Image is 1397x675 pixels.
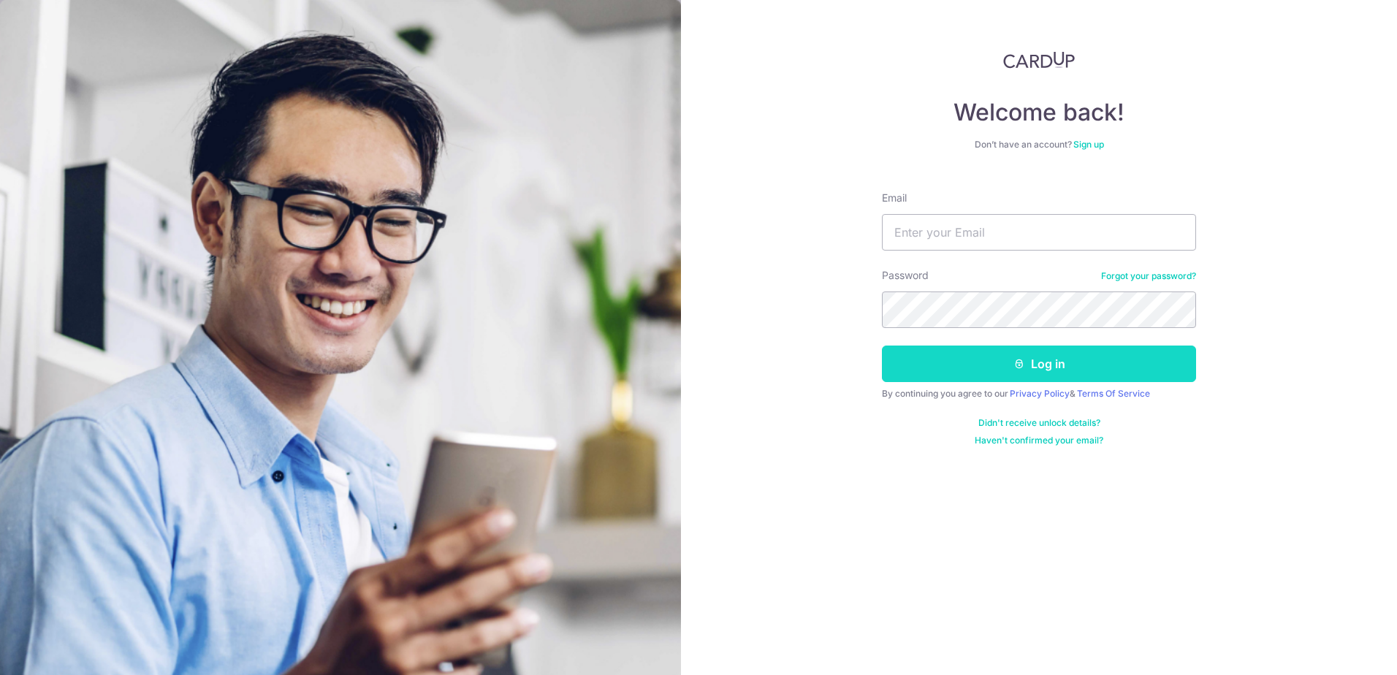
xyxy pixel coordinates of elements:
img: CardUp Logo [1003,51,1075,69]
div: By continuing you agree to our & [882,388,1196,400]
a: Haven't confirmed your email? [975,435,1103,446]
a: Didn't receive unlock details? [978,417,1100,429]
label: Password [882,268,929,283]
h4: Welcome back! [882,98,1196,127]
input: Enter your Email [882,214,1196,251]
a: Forgot your password? [1101,270,1196,282]
label: Email [882,191,907,205]
button: Log in [882,346,1196,382]
div: Don’t have an account? [882,139,1196,150]
a: Sign up [1073,139,1104,150]
a: Privacy Policy [1010,388,1070,399]
a: Terms Of Service [1077,388,1150,399]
